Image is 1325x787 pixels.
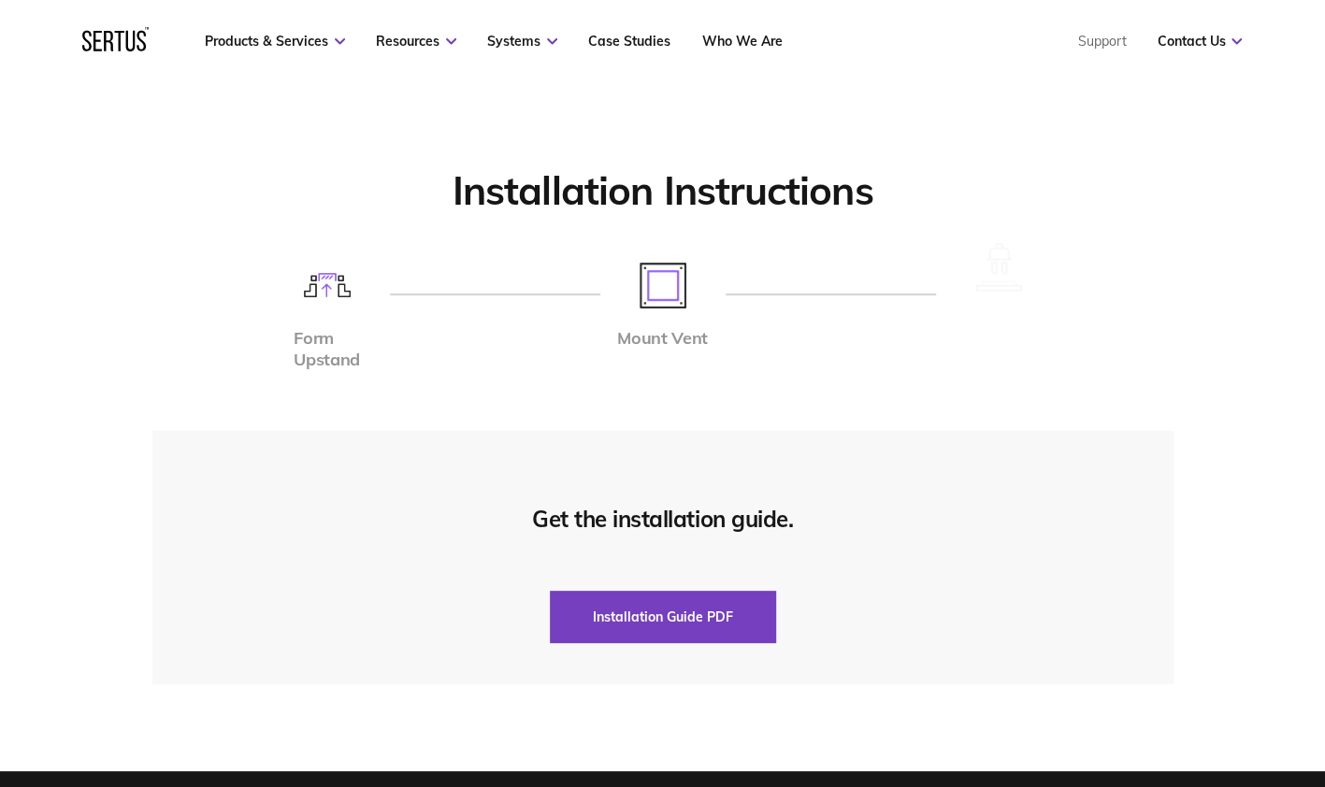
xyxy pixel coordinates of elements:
div: Mount Vent [617,328,707,350]
a: Systems [487,33,557,50]
iframe: Chat Widget [988,570,1325,787]
a: Case Studies [588,33,670,50]
div: Form Upstand [294,328,359,370]
a: Support [1077,33,1126,50]
h2: Installation Instructions [152,166,1174,216]
a: Resources [376,33,456,50]
a: Products & Services [205,33,345,50]
button: Installation Guide PDF [550,591,776,643]
div: Get the installation guide. [532,505,793,533]
a: Contact Us [1157,33,1242,50]
a: Who We Are [701,33,782,50]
